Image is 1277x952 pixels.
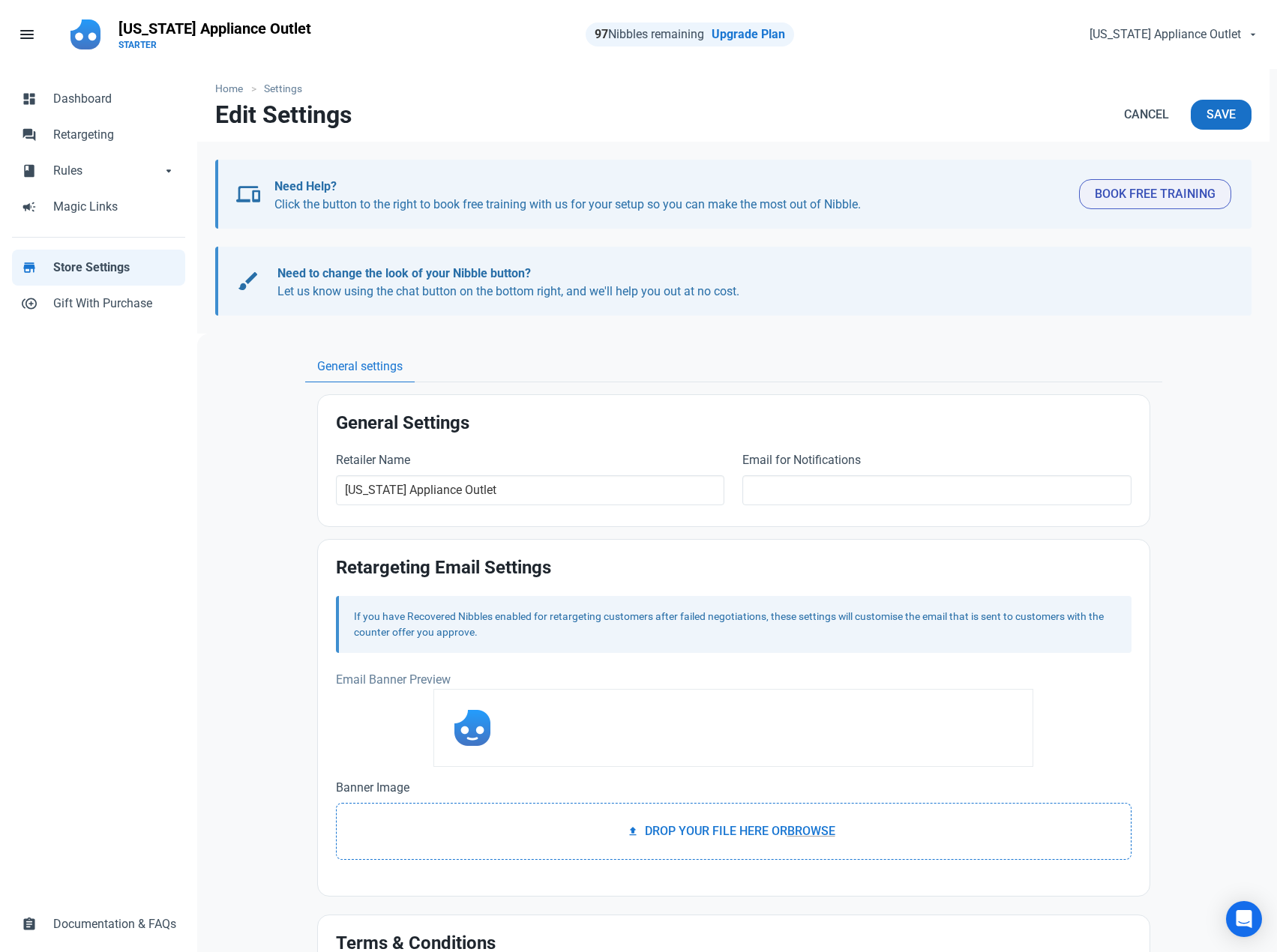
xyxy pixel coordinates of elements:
span: [US_STATE] Appliance Outlet [1090,25,1241,43]
a: assignmentDocumentation & FAQs [12,906,185,942]
span: control_point_duplicate [22,295,37,310]
label: Drop your file here or [638,816,841,846]
a: campaignMagic Links [12,189,185,225]
nav: breadcrumbs [197,69,1270,100]
span: campaign [22,198,37,213]
span: arrow_drop_down [161,162,176,177]
button: Book Free Training [1079,179,1231,209]
a: Cancel [1108,100,1185,130]
div: If you have Recovered Nibbles enabled for retargeting customers after failed negotiations, these ... [354,609,1116,640]
b: Need to change the look of your Nibble button? [277,266,531,280]
span: Browse [787,824,835,838]
span: brush [236,269,260,293]
span: Store Settings [53,259,176,277]
strong: 97 [595,27,608,41]
span: menu [18,25,36,43]
span: devices [236,182,260,206]
h2: General Settings [336,413,1132,433]
span: Magic Links [53,198,176,216]
span: Dashboard [53,90,176,108]
a: Upgrade Plan [712,27,785,41]
a: storeStore Settings [12,250,185,286]
span: Cancel [1124,106,1169,124]
span: store [22,259,37,274]
button: [US_STATE] Appliance Outlet [1077,19,1268,49]
span: Book Free Training [1095,185,1216,203]
span: Documentation & FAQs [53,915,176,933]
a: control_point_duplicateGift With Purchase [12,286,185,322]
h2: Retargeting Email Settings [336,558,1132,578]
button: Save [1191,100,1252,130]
span: Gift With Purchase [53,295,176,313]
span: General settings [317,358,403,376]
p: STARTER [118,39,311,51]
span: Rules [53,162,161,180]
label: Retailer Name [336,451,725,469]
span: dashboard [22,90,37,105]
span: Nibbles remaining [595,27,704,41]
a: forumRetargeting [12,117,185,153]
span: forum [22,126,37,141]
a: dashboardDashboard [12,81,185,117]
p: [US_STATE] Appliance Outlet [118,18,311,39]
p: Email Banner Preview [336,671,1132,689]
a: bookRulesarrow_drop_down [12,153,185,189]
div: Open Intercom Messenger [1226,901,1262,937]
label: Email for Notifications [742,451,1132,469]
b: Need Help? [274,179,337,193]
a: Home [215,81,250,97]
p: Let us know using the chat button on the bottom right, and we'll help you out at no cost. [277,265,1217,301]
h1: Edit Settings [215,101,352,128]
a: [US_STATE] Appliance OutletSTARTER [109,12,320,57]
span: book [22,162,37,177]
span: Retargeting [53,126,176,144]
span: Save [1207,106,1236,124]
label: Banner Image [336,779,1132,797]
p: Click the button to the right to book free training with us for your setup so you can make the mo... [274,178,1067,214]
span: assignment [22,915,37,930]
